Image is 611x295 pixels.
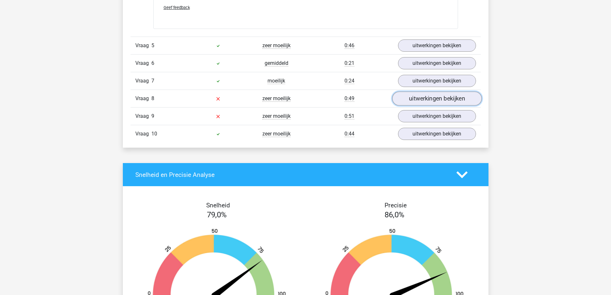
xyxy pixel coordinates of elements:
[262,131,291,137] span: zeer moeilijk
[164,5,190,10] span: Geef feedback
[151,95,154,101] span: 8
[398,128,476,140] a: uitwerkingen bekijken
[151,78,154,84] span: 7
[151,60,154,66] span: 6
[262,113,291,119] span: zeer moeilijk
[151,42,154,48] span: 5
[344,42,354,49] span: 0:46
[207,210,227,219] span: 79,0%
[151,113,154,119] span: 9
[265,60,288,66] span: gemiddeld
[344,78,354,84] span: 0:24
[344,113,354,119] span: 0:51
[398,39,476,52] a: uitwerkingen bekijken
[267,78,285,84] span: moeilijk
[151,131,157,137] span: 10
[385,210,404,219] span: 86,0%
[135,42,151,49] span: Vraag
[135,95,151,102] span: Vraag
[344,95,354,102] span: 0:49
[135,130,151,138] span: Vraag
[398,57,476,69] a: uitwerkingen bekijken
[398,110,476,122] a: uitwerkingen bekijken
[262,95,291,102] span: zeer moeilijk
[135,59,151,67] span: Vraag
[135,112,151,120] span: Vraag
[398,75,476,87] a: uitwerkingen bekijken
[135,171,447,178] h4: Snelheid en Precisie Analyse
[262,42,291,49] span: zeer moeilijk
[392,91,481,106] a: uitwerkingen bekijken
[135,202,301,209] h4: Snelheid
[135,77,151,85] span: Vraag
[344,131,354,137] span: 0:44
[344,60,354,66] span: 0:21
[313,202,479,209] h4: Precisie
